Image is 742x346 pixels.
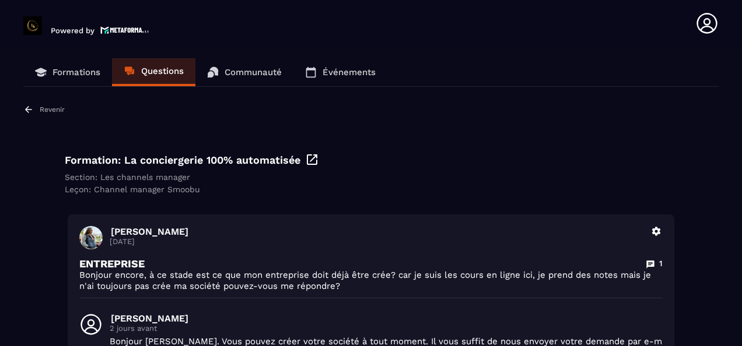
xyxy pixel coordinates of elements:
[65,153,677,167] div: Formation: La conciergerie 100% automatisée
[195,58,293,86] a: Communauté
[23,16,42,35] img: logo-branding
[112,58,195,86] a: Questions
[111,226,644,237] p: [PERSON_NAME]
[23,58,112,86] a: Formations
[110,237,644,246] p: [DATE]
[51,26,94,35] p: Powered by
[65,172,677,182] div: Section: Les channels manager
[110,324,663,333] p: 2 jours avant
[79,270,663,292] p: Bonjour encore, à ce stade est ce que mon entreprise doit déjà être crée? car je suis les cours e...
[111,313,663,324] p: [PERSON_NAME]
[65,185,677,194] div: Leçon: Channel manager Smoobu
[100,25,149,35] img: logo
[293,58,387,86] a: Événements
[225,67,282,77] p: Communauté
[40,105,65,114] p: Revenir
[323,67,376,77] p: Événements
[659,258,663,269] p: 1
[52,67,100,77] p: Formations
[79,257,145,270] p: ENTREPRISE
[141,66,184,76] p: Questions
